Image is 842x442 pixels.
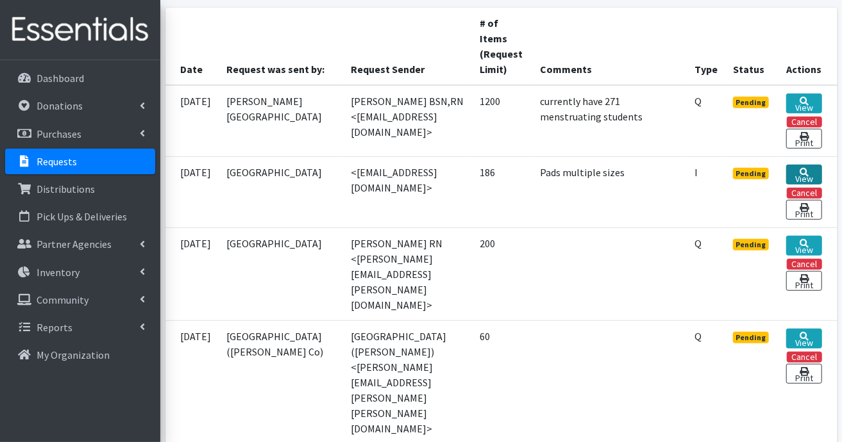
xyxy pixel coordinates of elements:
[472,85,532,157] td: 1200
[5,342,155,368] a: My Organization
[5,121,155,147] a: Purchases
[532,85,687,157] td: currently have 271 menstruating students
[532,8,687,85] th: Comments
[5,93,155,119] a: Donations
[5,65,155,91] a: Dashboard
[37,99,83,112] p: Donations
[344,85,473,157] td: [PERSON_NAME] BSN,RN <[EMAIL_ADDRESS][DOMAIN_NAME]>
[165,227,219,320] td: [DATE]
[37,155,77,168] p: Requests
[344,227,473,320] td: [PERSON_NAME] RN <[PERSON_NAME][EMAIL_ADDRESS][PERSON_NAME][DOMAIN_NAME]>
[695,166,698,179] abbr: Individual
[219,8,344,85] th: Request was sent by:
[733,332,770,343] span: Pending
[219,85,344,157] td: [PERSON_NAME][GEOGRAPHIC_DATA]
[37,321,72,334] p: Reports
[532,156,687,227] td: Pads multiple sizes
[695,330,702,343] abbr: Quantity
[5,176,155,202] a: Distributions
[5,231,155,257] a: Partner Agencies
[5,149,155,174] a: Requests
[786,165,821,184] a: View
[219,156,344,227] td: [GEOGRAPHIC_DATA]
[5,315,155,340] a: Reports
[786,200,821,220] a: Print
[779,8,837,85] th: Actions
[786,329,821,348] a: View
[5,287,155,313] a: Community
[37,210,127,223] p: Pick Ups & Deliveries
[219,227,344,320] td: [GEOGRAPHIC_DATA]
[786,364,821,384] a: Print
[37,183,95,195] p: Distributions
[472,227,532,320] td: 200
[37,348,110,361] p: My Organization
[165,156,219,227] td: [DATE]
[344,8,473,85] th: Request Sender
[725,8,779,85] th: Status
[733,239,770,250] span: Pending
[5,259,155,285] a: Inventory
[786,236,821,256] a: View
[5,8,155,51] img: HumanEssentials
[786,94,821,113] a: View
[37,72,84,85] p: Dashboard
[37,127,81,140] p: Purchases
[787,117,822,127] button: Cancel
[37,238,112,250] p: Partner Agencies
[472,156,532,227] td: 186
[687,8,725,85] th: Type
[787,188,822,199] button: Cancel
[786,271,821,291] a: Print
[165,8,219,85] th: Date
[344,156,473,227] td: <[EMAIL_ADDRESS][DOMAIN_NAME]>
[787,352,822,363] button: Cancel
[786,129,821,149] a: Print
[787,259,822,270] button: Cancel
[733,168,770,179] span: Pending
[165,85,219,157] td: [DATE]
[733,97,770,108] span: Pending
[472,8,532,85] th: # of Items (Request Limit)
[695,237,702,250] abbr: Quantity
[37,293,88,306] p: Community
[695,95,702,108] abbr: Quantity
[5,204,155,229] a: Pick Ups & Deliveries
[37,266,80,279] p: Inventory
